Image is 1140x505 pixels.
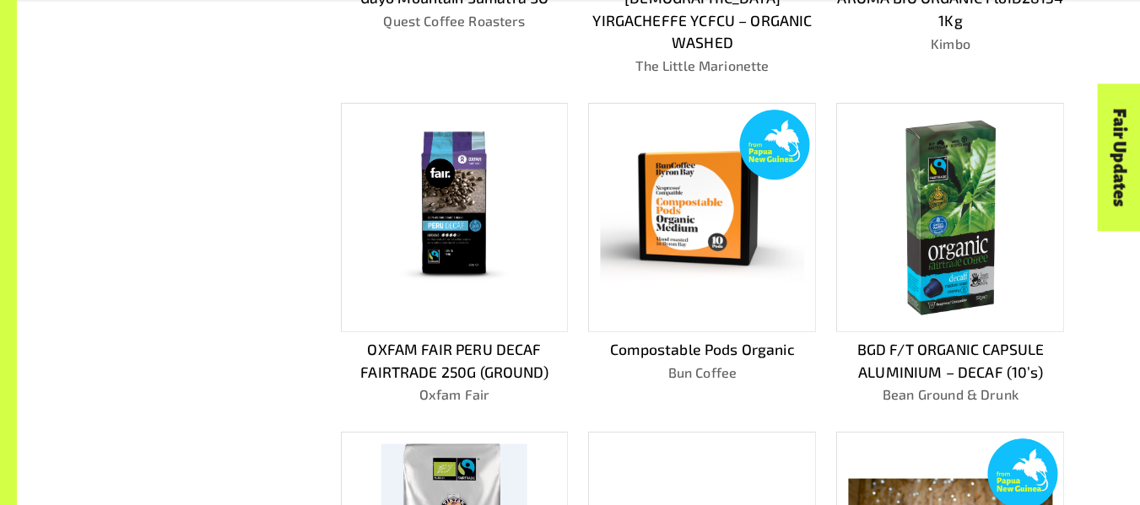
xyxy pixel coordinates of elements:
[836,34,1064,54] p: Kimbo
[588,56,816,76] p: The Little Marionette
[341,338,569,383] p: OXFAM FAIR PERU DECAF FAIRTRADE 250G (GROUND)
[588,338,816,360] p: Compostable Pods Organic
[836,384,1064,405] p: Bean Ground & Drunk
[341,384,569,405] p: Oxfam Fair
[341,11,569,31] p: Quest Coffee Roasters
[588,103,816,405] a: Compostable Pods OrganicBun Coffee
[588,363,816,383] p: Bun Coffee
[836,338,1064,383] p: BGD F/T ORGANIC CAPSULE ALUMINIUM – DECAF (10’s)
[836,103,1064,405] a: BGD F/T ORGANIC CAPSULE ALUMINIUM – DECAF (10’s)Bean Ground & Drunk
[341,103,569,405] a: OXFAM FAIR PERU DECAF FAIRTRADE 250G (GROUND)Oxfam Fair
